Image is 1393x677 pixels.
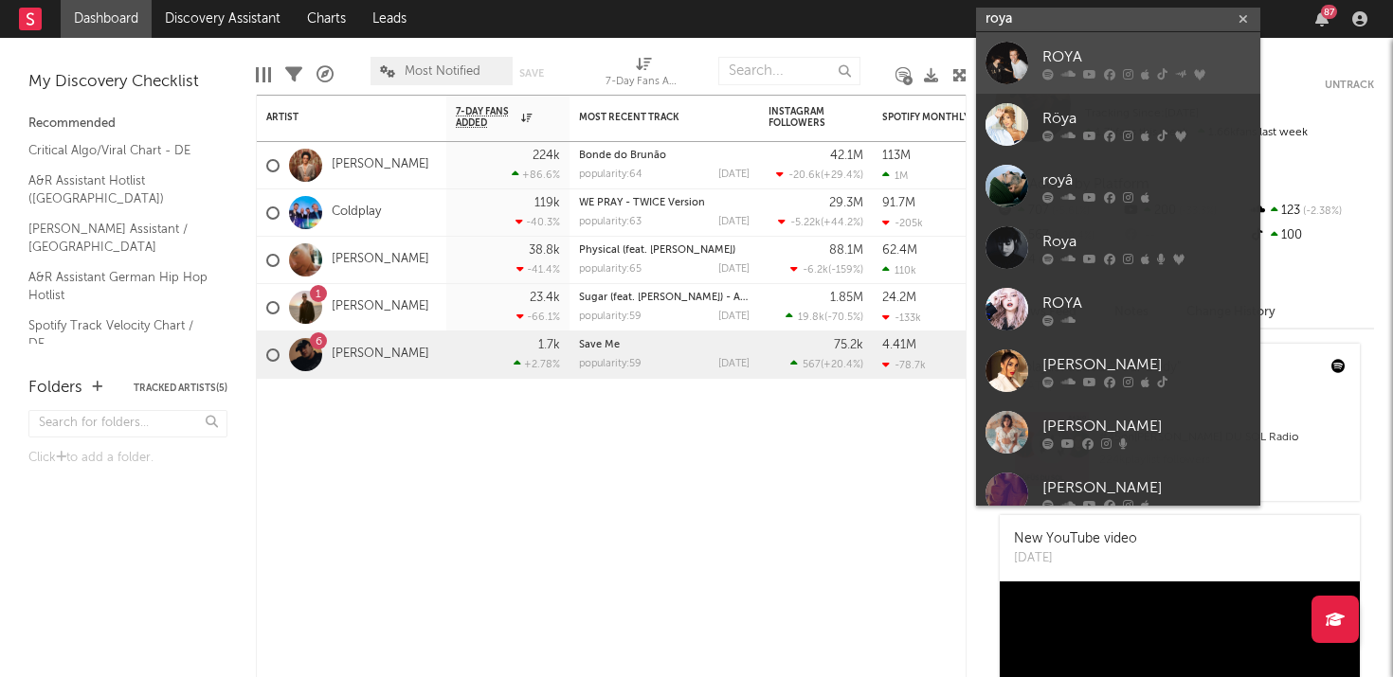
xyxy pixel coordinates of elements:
[285,47,302,102] div: Filters
[882,244,917,257] div: 62.4M
[829,244,863,257] div: 88.1M
[28,377,82,400] div: Folders
[512,169,560,181] div: +86.6 %
[456,106,516,129] span: 7-Day Fans Added
[28,315,208,354] a: Spotify Track Velocity Chart / DE
[803,265,828,276] span: -6.2k
[882,169,908,182] div: 1M
[1042,169,1251,191] div: royâ
[579,340,620,350] a: Save Me
[976,32,1260,94] a: ROYA
[332,299,429,315] a: [PERSON_NAME]
[1248,199,1374,223] div: 123
[830,292,863,304] div: 1.85M
[718,57,860,85] input: Search...
[134,383,227,393] button: Tracked Artists(5)
[529,244,560,257] div: 38.8k
[538,339,560,351] div: 1.7k
[776,169,863,181] div: ( )
[28,267,208,306] a: A&R Assistant German Hip Hop Hotlist
[332,252,429,268] a: [PERSON_NAME]
[882,112,1024,123] div: Spotify Monthly Listeners
[579,198,705,208] a: WE PRAY - TWICE Version
[28,170,208,209] a: A&R Assistant Hotlist ([GEOGRAPHIC_DATA])
[28,410,227,437] input: Search for folders...
[1014,529,1137,549] div: New YouTube video
[790,263,863,276] div: ( )
[976,401,1260,463] a: [PERSON_NAME]
[256,47,271,102] div: Edit Columns
[1042,292,1251,314] div: ROYA
[976,340,1260,401] a: [PERSON_NAME]
[790,358,863,370] div: ( )
[1014,549,1137,568] div: [DATE]
[606,71,681,94] div: 7-Day Fans Added (7-Day Fans Added)
[769,106,835,129] div: Instagram Followers
[530,292,560,304] div: 23.4k
[579,359,642,369] div: popularity: 59
[514,358,560,370] div: +2.78 %
[976,217,1260,278] a: Roya
[834,339,863,351] div: 75.2k
[882,292,916,304] div: 24.2M
[976,94,1260,155] a: Röya
[882,312,921,324] div: -133k
[976,8,1260,31] input: Search for artists
[332,347,429,363] a: [PERSON_NAME]
[579,245,735,256] a: Physical (feat. [PERSON_NAME])
[718,169,750,180] div: [DATE]
[823,360,860,370] span: +20.4 %
[976,463,1260,525] a: [PERSON_NAME]
[579,217,642,227] div: popularity: 63
[1248,223,1374,248] div: 100
[882,339,916,351] div: 4.41M
[28,113,227,135] div: Recommended
[579,293,750,303] div: Sugar (feat. Francesco Yates) - ALOK Remix
[1042,107,1251,130] div: Röya
[28,447,227,470] div: Click to add a folder.
[579,245,750,256] div: Physical (feat. Troye Sivan)
[778,216,863,228] div: ( )
[332,157,429,173] a: [PERSON_NAME]
[579,198,750,208] div: WE PRAY - TWICE Version
[718,359,750,369] div: [DATE]
[579,293,794,303] a: Sugar (feat. [PERSON_NAME]) - ALOK Remix
[266,112,408,123] div: Artist
[579,151,750,161] div: Bonde do Brunão
[579,264,642,275] div: popularity: 65
[1042,415,1251,437] div: [PERSON_NAME]
[1042,476,1251,499] div: [PERSON_NAME]
[579,112,721,123] div: Most Recent Track
[823,170,860,181] span: +29.4 %
[579,151,666,161] a: Bonde do Brunão
[1042,230,1251,253] div: Roya
[976,278,1260,340] a: ROYA
[823,218,860,228] span: +44.2 %
[1042,353,1251,376] div: [PERSON_NAME]
[718,264,750,275] div: [DATE]
[882,359,926,371] div: -78.7k
[606,47,681,102] div: 7-Day Fans Added (7-Day Fans Added)
[516,311,560,323] div: -66.1 %
[788,170,821,181] span: -20.6k
[718,312,750,322] div: [DATE]
[830,150,863,162] div: 42.1M
[534,197,560,209] div: 119k
[1321,5,1337,19] div: 87
[579,312,642,322] div: popularity: 59
[803,360,821,370] span: 567
[798,312,824,323] span: 19.8k
[579,340,750,350] div: Save Me
[579,169,642,180] div: popularity: 64
[882,197,915,209] div: 91.7M
[516,263,560,276] div: -41.4 %
[786,311,863,323] div: ( )
[882,217,923,229] div: -205k
[831,265,860,276] span: -159 %
[790,218,821,228] span: -5.22k
[718,217,750,227] div: [DATE]
[533,150,560,162] div: 224k
[1300,206,1342,217] span: -2.38 %
[332,205,381,221] a: Coldplay
[1042,45,1251,68] div: ROYA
